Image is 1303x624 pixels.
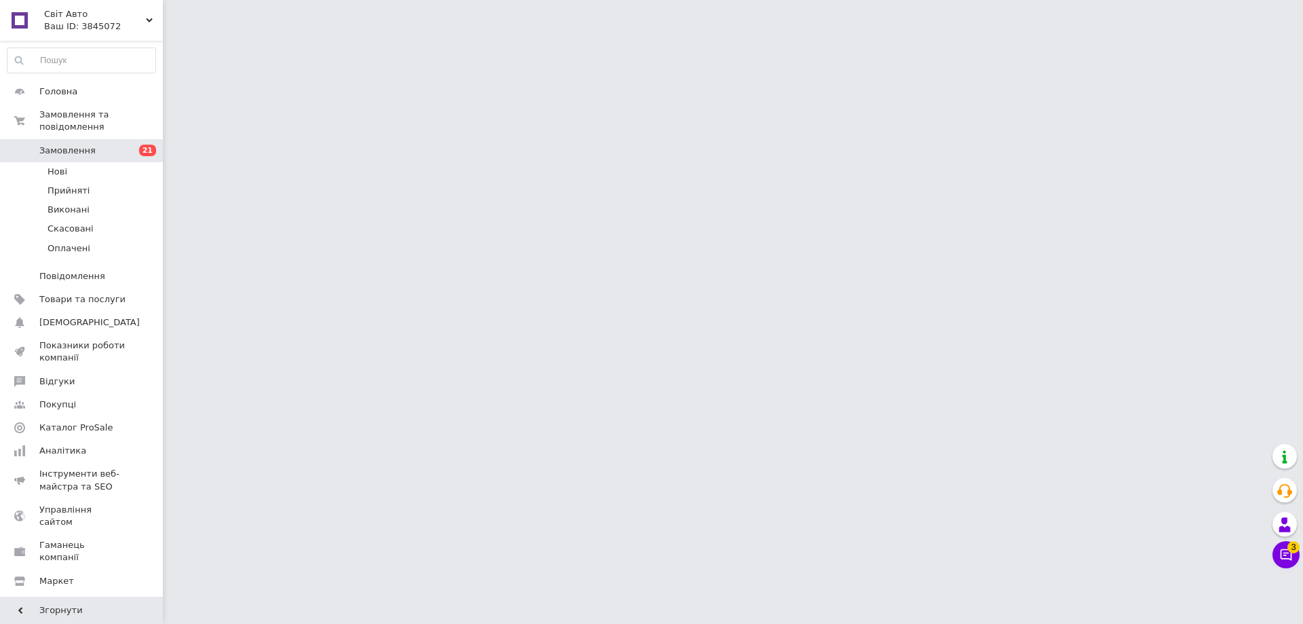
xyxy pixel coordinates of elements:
[39,504,126,528] span: Управління сайтом
[39,445,86,457] span: Аналітика
[39,270,105,282] span: Повідомлення
[1272,541,1300,568] button: Чат з покупцем3
[39,293,126,306] span: Товари та послуги
[1287,541,1300,553] span: 3
[39,86,77,98] span: Головна
[48,166,67,178] span: Нові
[48,223,94,235] span: Скасовані
[7,48,155,73] input: Пошук
[139,145,156,156] span: 21
[39,422,113,434] span: Каталог ProSale
[48,242,90,255] span: Оплачені
[48,204,90,216] span: Виконані
[39,316,140,329] span: [DEMOGRAPHIC_DATA]
[39,399,76,411] span: Покупці
[44,20,163,33] div: Ваш ID: 3845072
[48,185,90,197] span: Прийняті
[39,575,74,587] span: Маркет
[39,468,126,492] span: Інструменти веб-майстра та SEO
[44,8,146,20] span: Свiт Авто
[39,539,126,564] span: Гаманець компанії
[39,145,96,157] span: Замовлення
[39,109,163,133] span: Замовлення та повідомлення
[39,375,75,388] span: Відгуки
[39,339,126,364] span: Показники роботи компанії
